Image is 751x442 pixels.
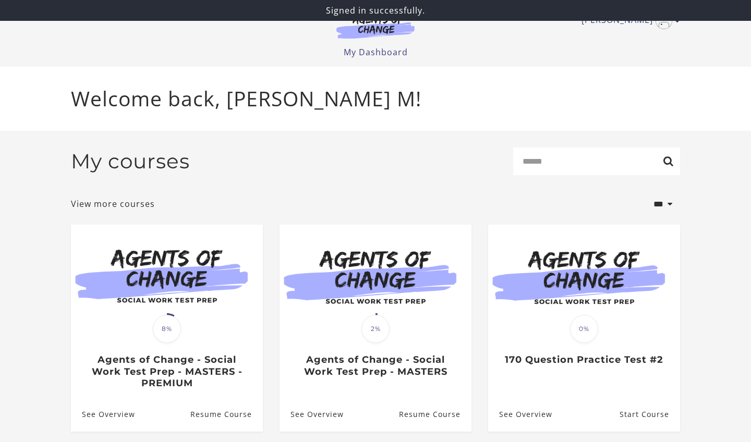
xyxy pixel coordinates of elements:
[620,397,680,431] a: 170 Question Practice Test #2: Resume Course
[82,354,251,389] h3: Agents of Change - Social Work Test Prep - MASTERS - PREMIUM
[71,198,155,210] a: View more courses
[290,354,460,377] h3: Agents of Change - Social Work Test Prep - MASTERS
[582,13,675,29] a: Toggle menu
[499,354,669,366] h3: 170 Question Practice Test #2
[71,83,680,114] p: Welcome back, [PERSON_NAME] M!
[399,397,471,431] a: Agents of Change - Social Work Test Prep - MASTERS: Resume Course
[4,4,747,17] p: Signed in successfully.
[488,397,552,431] a: 170 Question Practice Test #2: See Overview
[570,315,598,343] span: 0%
[325,15,426,39] img: Agents of Change Logo
[344,46,408,58] a: My Dashboard
[71,397,135,431] a: Agents of Change - Social Work Test Prep - MASTERS - PREMIUM: See Overview
[190,397,263,431] a: Agents of Change - Social Work Test Prep - MASTERS - PREMIUM: Resume Course
[361,315,390,343] span: 2%
[280,397,344,431] a: Agents of Change - Social Work Test Prep - MASTERS: See Overview
[153,315,181,343] span: 8%
[71,149,190,174] h2: My courses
